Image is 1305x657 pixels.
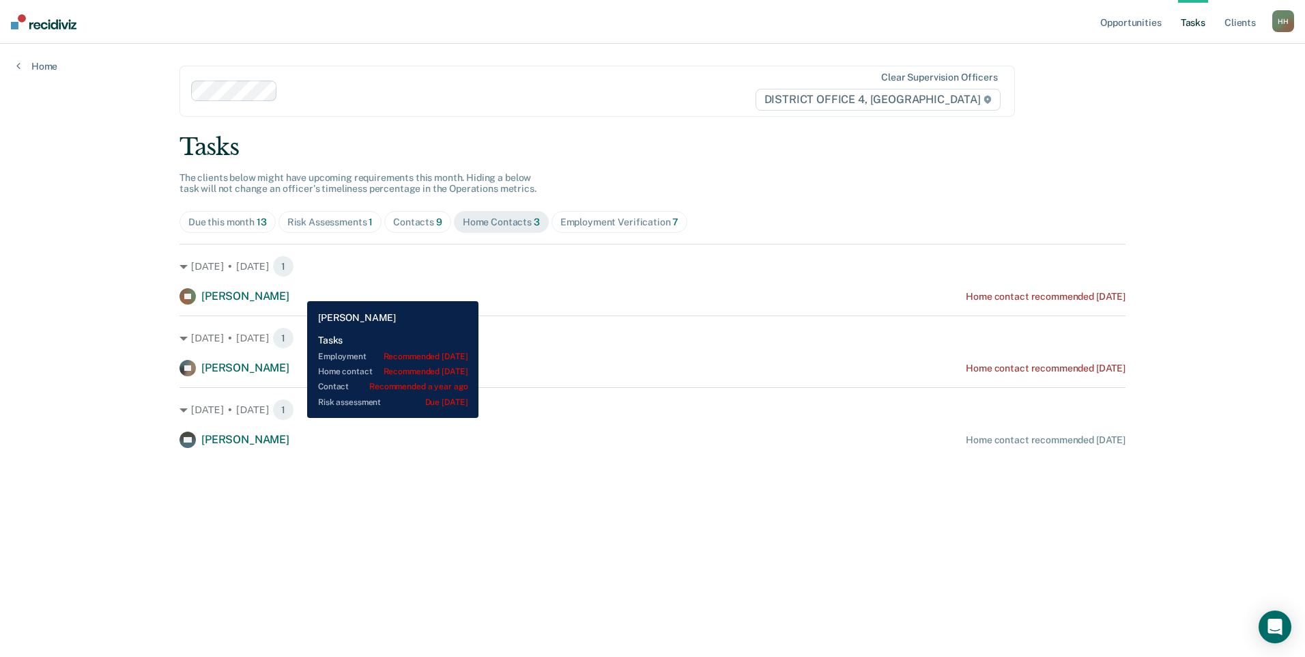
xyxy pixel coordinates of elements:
div: Employment Verification [560,216,679,228]
span: The clients below might have upcoming requirements this month. Hiding a below task will not chang... [180,172,536,195]
button: HH [1272,10,1294,32]
div: [DATE] • [DATE] 1 [180,399,1125,421]
span: 1 [272,255,294,277]
div: Home contact recommended [DATE] [966,291,1125,303]
span: 7 [672,216,678,227]
div: Home contact recommended [DATE] [966,363,1125,374]
div: Clear supervision officers [881,72,997,83]
div: [DATE] • [DATE] 1 [180,255,1125,277]
span: 1 [369,216,373,227]
div: Home contact recommended [DATE] [966,434,1125,446]
img: Recidiviz [11,14,76,29]
div: Contacts [393,216,442,228]
span: DISTRICT OFFICE 4, [GEOGRAPHIC_DATA] [756,89,1001,111]
div: [DATE] • [DATE] 1 [180,327,1125,349]
a: Home [16,60,57,72]
span: 13 [257,216,267,227]
span: 1 [272,327,294,349]
div: H H [1272,10,1294,32]
div: Home Contacts [463,216,540,228]
div: Risk Assessments [287,216,373,228]
span: [PERSON_NAME] [201,433,289,446]
span: 1 [272,399,294,421]
span: [PERSON_NAME] [201,290,289,303]
span: 3 [534,216,540,227]
div: Due this month [188,216,267,228]
div: Tasks [180,133,1125,161]
div: Open Intercom Messenger [1259,611,1291,643]
span: 9 [436,216,442,227]
span: [PERSON_NAME] [201,361,289,374]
